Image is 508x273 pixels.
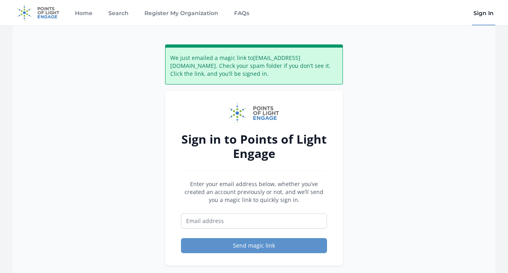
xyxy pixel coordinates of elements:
[165,44,343,85] div: We just emailed a magic link to [EMAIL_ADDRESS][DOMAIN_NAME] . Check your spam folder if you don’...
[181,238,327,253] button: Send magic link
[181,213,327,229] input: Email address
[229,104,279,123] img: Points of Light Engage logo
[181,180,327,204] p: Enter your email address below, whether you’ve created an account previously or not, and we’ll se...
[181,132,327,161] h2: Sign in to Points of Light Engage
